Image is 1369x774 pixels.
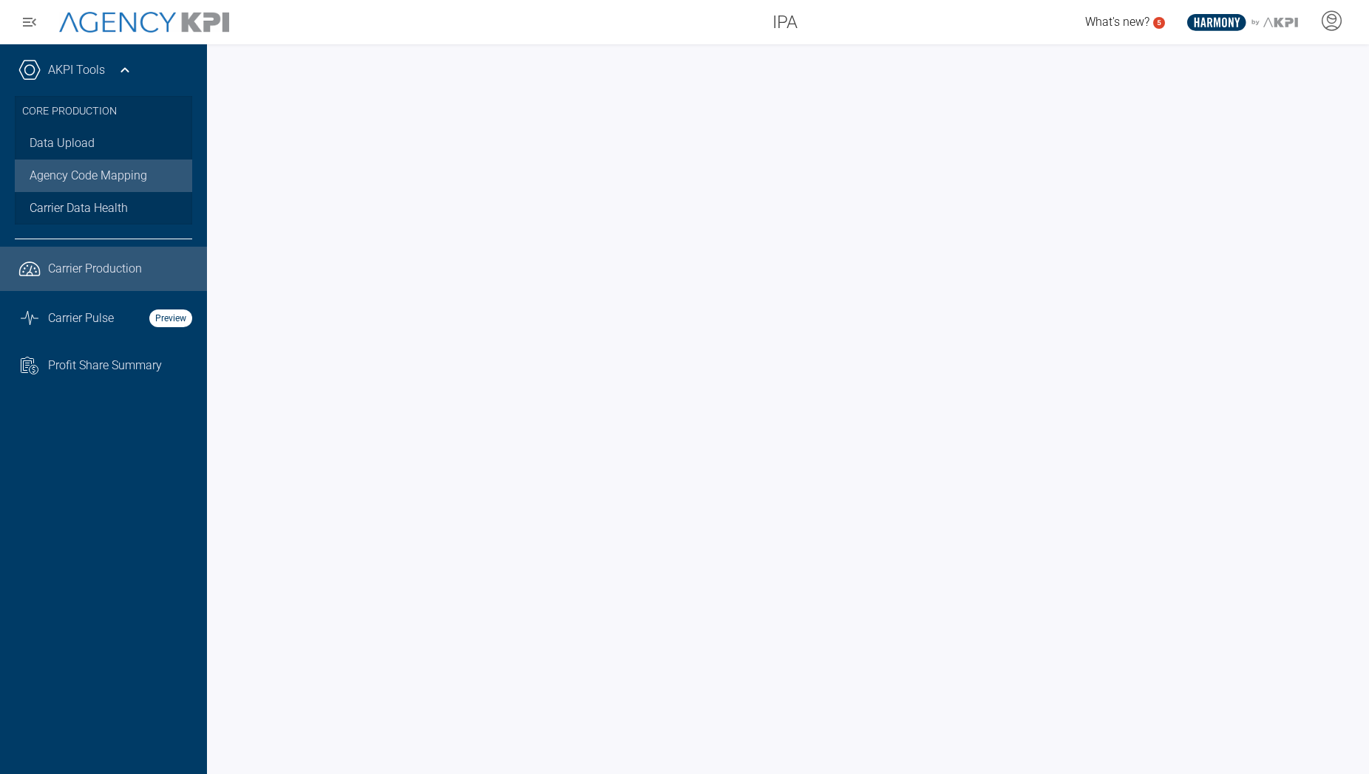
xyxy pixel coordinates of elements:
text: 5 [1157,18,1161,27]
span: What's new? [1085,15,1149,29]
h3: Core Production [22,96,185,127]
span: Carrier Production [48,260,142,278]
a: 5 [1153,17,1165,29]
span: Carrier Pulse [48,309,114,327]
a: AKPI Tools [48,61,105,79]
span: Profit Share Summary [48,357,162,374]
img: AgencyKPI [59,12,229,33]
a: Data Upload [15,127,192,160]
a: Carrier Data Health [15,192,192,225]
span: IPA [772,9,798,35]
a: Agency Code Mapping [15,160,192,192]
span: Carrier Data Health [30,199,128,217]
strong: Preview [149,309,192,327]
